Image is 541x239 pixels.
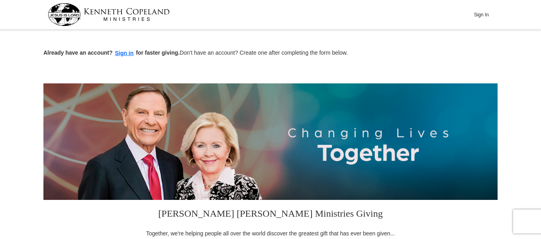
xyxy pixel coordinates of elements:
[141,200,400,229] h3: [PERSON_NAME] [PERSON_NAME] Ministries Giving
[43,49,180,56] strong: Already have an account? for faster giving.
[48,3,170,26] img: kcm-header-logo.svg
[113,49,136,58] button: Sign in
[43,49,498,58] p: Don't have an account? Create one after completing the form below.
[469,8,493,21] button: Sign In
